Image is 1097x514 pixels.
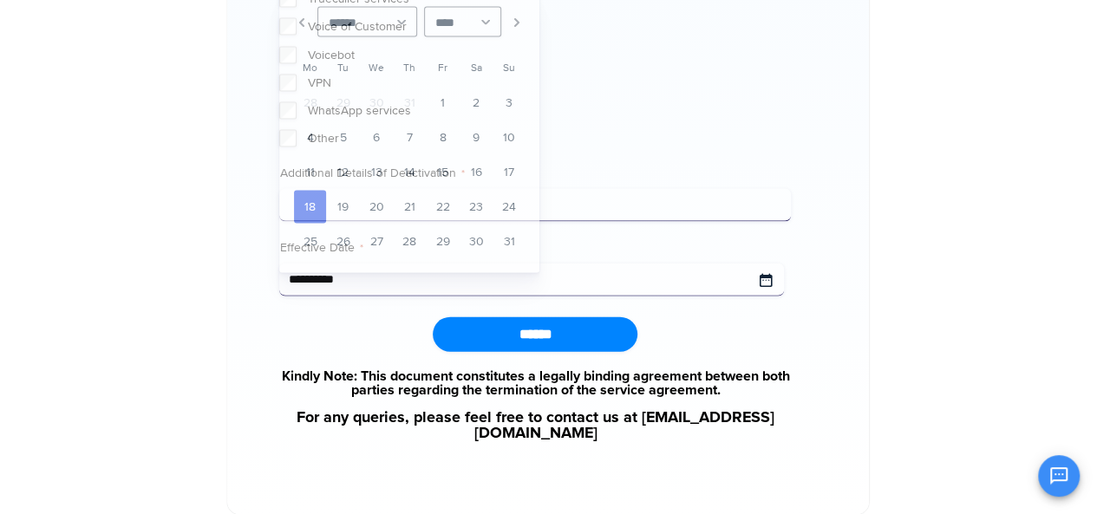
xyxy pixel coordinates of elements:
[328,87,359,120] span: 29
[394,87,425,120] span: 31
[294,121,325,154] a: 4
[279,369,791,397] a: Kindly Note: This document constitutes a legally binding agreement between both parties regarding...
[361,87,392,120] span: 30
[294,191,325,224] a: 18
[328,225,359,258] a: 26
[1038,455,1080,497] button: Open chat
[361,121,392,154] a: 6
[294,156,325,189] a: 11
[427,225,458,258] a: 29
[293,7,310,37] a: Prev
[427,87,458,120] a: 1
[307,47,791,64] label: Voicebot
[470,62,481,75] span: Saturday
[307,18,791,36] label: Voice of Customer
[394,156,425,189] a: 14
[503,62,515,75] span: Sunday
[303,62,317,75] span: Monday
[493,225,525,258] a: 31
[493,87,525,120] a: 3
[403,62,415,75] span: Thursday
[424,7,502,37] select: Select year
[427,191,458,224] a: 22
[460,121,492,154] a: 9
[294,225,325,258] a: 25
[460,156,492,189] a: 16
[361,191,392,224] a: 20
[337,62,349,75] span: Tuesday
[307,130,791,147] label: Other
[493,156,525,189] a: 17
[394,121,425,154] a: 7
[427,121,458,154] a: 8
[427,156,458,189] a: 15
[369,62,384,75] span: Wednesday
[394,225,425,258] a: 28
[493,121,525,154] a: 10
[460,191,492,224] a: 23
[307,75,791,92] label: VPN
[361,156,392,189] a: 13
[460,225,492,258] a: 30
[279,410,791,441] a: For any queries, please feel free to contact us at [EMAIL_ADDRESS][DOMAIN_NAME]
[328,156,359,189] a: 12
[361,225,392,258] a: 27
[317,7,417,37] select: Select month
[438,62,447,75] span: Friday
[508,7,526,37] a: Next
[460,87,492,120] a: 2
[294,87,325,120] span: 28
[328,191,359,224] a: 19
[394,191,425,224] a: 21
[328,121,359,154] a: 5
[307,102,791,120] label: WhatsApp services
[493,191,525,224] a: 24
